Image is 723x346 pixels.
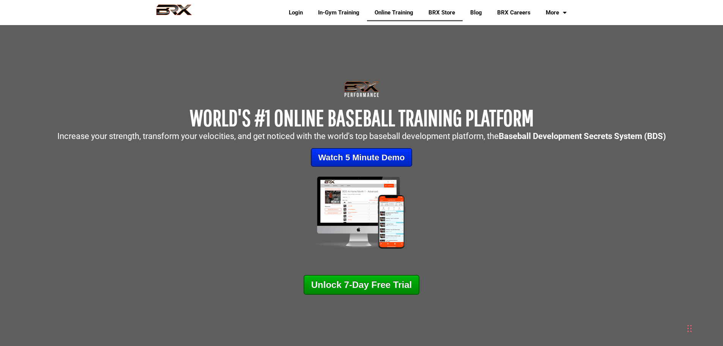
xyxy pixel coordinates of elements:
img: BRX Performance [149,4,199,21]
a: BRX Careers [490,4,538,21]
a: Blog [463,4,490,21]
a: More [538,4,574,21]
span: WORLD'S #1 ONLINE BASEBALL TRAINING PLATFORM [190,104,534,131]
p: Increase your strength, transform your velocities, and get noticed with the world's top baseball ... [4,132,719,141]
a: Login [281,4,310,21]
a: In-Gym Training [310,4,367,21]
div: Navigation Menu [276,4,574,21]
a: Watch 5 Minute Demo [311,148,413,167]
div: Drag [687,317,692,340]
img: Transparent-Black-BRX-Logo-White-Performance [343,80,380,99]
a: Online Training [367,4,421,21]
img: Mockup-2-large [301,174,422,251]
strong: Baseball Development Secrets System (BDS) [499,131,666,141]
iframe: Chat Widget [615,264,723,346]
a: Unlock 7-Day Free Trial [304,275,419,295]
a: BRX Store [421,4,463,21]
